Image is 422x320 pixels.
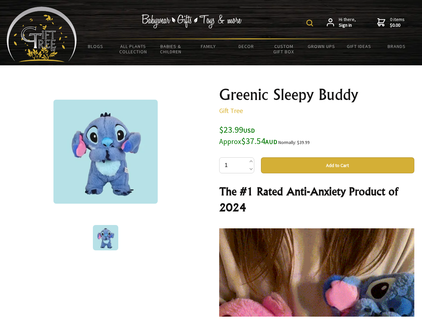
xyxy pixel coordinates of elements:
[152,39,190,59] a: Babies & Children
[302,39,340,53] a: Grown Ups
[306,20,313,26] img: product search
[261,157,414,173] button: Add to Cart
[378,39,416,53] a: Brands
[340,39,378,53] a: Gift Ideas
[377,17,405,28] a: 0 items$0.00
[390,16,405,28] span: 0 items
[219,137,241,146] small: Approx
[219,87,414,103] h1: Greenic Sleepy Buddy
[219,106,243,115] a: Gift Tree
[77,39,115,53] a: BLOGS
[219,185,398,214] strong: The #1 Rated Anti-Anxiety Product of 2024
[93,225,118,250] img: Greenic Sleepy Buddy
[243,127,255,134] span: USD
[53,100,158,204] img: Greenic Sleepy Buddy
[190,39,228,53] a: Family
[278,140,310,145] small: Normally: $39.99
[390,22,405,28] strong: $0.00
[115,39,152,59] a: All Plants Collection
[142,14,242,28] img: Babywear - Gifts - Toys & more
[227,39,265,53] a: Decor
[339,22,356,28] strong: Sign in
[265,39,303,59] a: Custom Gift Box
[7,7,77,62] img: Babyware - Gifts - Toys and more...
[265,138,277,146] span: AUD
[339,17,356,28] span: Hi there,
[219,124,277,146] span: $23.99 $37.54
[327,17,356,28] a: Hi there,Sign in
